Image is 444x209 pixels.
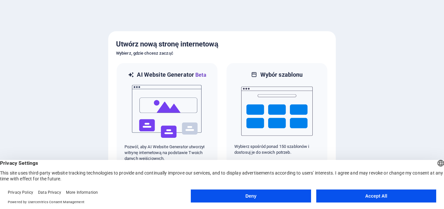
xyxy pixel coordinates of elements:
[116,49,328,57] h6: Wybierz, gdzie chcesz zacząć
[131,79,203,144] img: ai
[124,144,210,162] p: Pozwól, aby AI Website Generator utworzył witrynę internetową na podstawie Twoich danych wejściow...
[226,62,328,170] div: Wybór szablonuWybierz spośród ponad 150 szablonów i dostosuj je do swoich potrzeb.
[116,62,218,170] div: AI Website GeneratorBetaaiPozwól, aby AI Website Generator utworzył witrynę internetową na podsta...
[116,39,328,49] h5: Utwórz nową stronę internetową
[137,71,206,79] h6: AI Website Generator
[234,144,320,155] p: Wybierz spośród ponad 150 szablonów i dostosuj je do swoich potrzeb.
[194,72,206,78] span: Beta
[260,71,303,79] h6: Wybór szablonu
